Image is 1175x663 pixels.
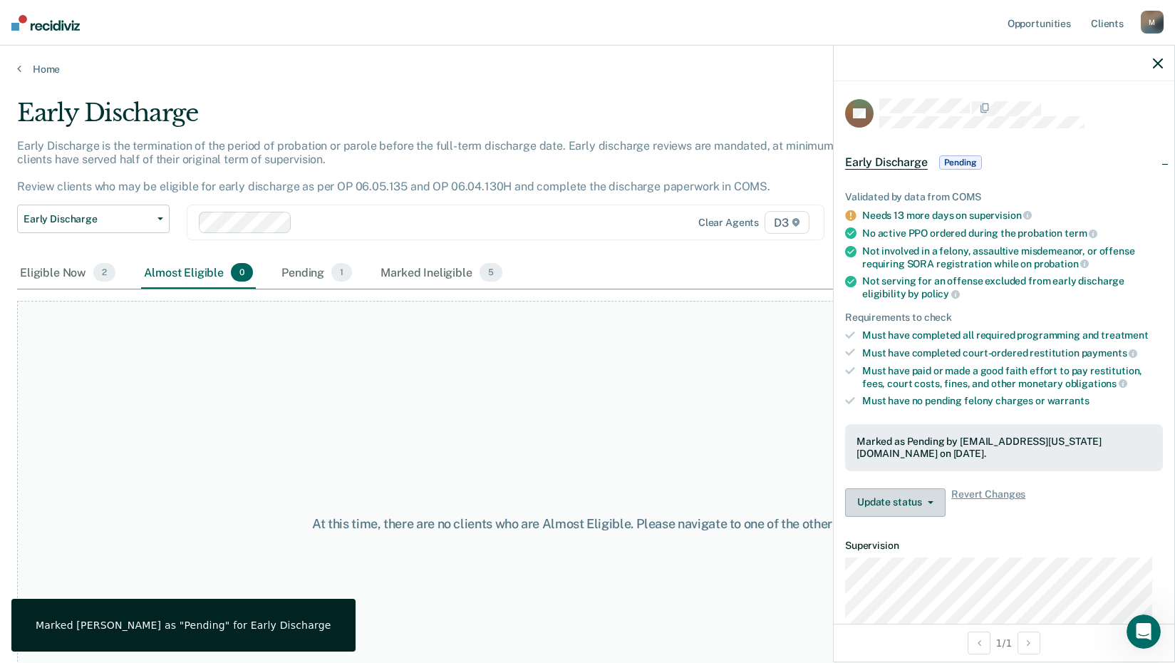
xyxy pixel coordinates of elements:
div: Needs 13 more days on supervision [862,209,1163,222]
iframe: Intercom live chat [1127,615,1161,649]
div: Must have completed court-ordered restitution [862,346,1163,359]
a: Home [17,63,1158,76]
div: Early Discharge [17,98,899,139]
button: Next Opportunity [1018,632,1040,654]
div: Almost Eligible [141,257,256,289]
div: Eligible Now [17,257,118,289]
span: 2 [93,263,115,282]
div: Clear agents [698,217,759,229]
div: Not serving for an offense excluded from early discharge eligibility by [862,275,1163,299]
span: term [1065,227,1097,239]
span: Early Discharge [845,155,928,170]
div: Marked [PERSON_NAME] as "Pending" for Early Discharge [36,619,331,632]
div: No active PPO ordered during the probation [862,227,1163,240]
div: Pending [279,257,355,289]
span: Early Discharge [24,213,152,225]
div: At this time, there are no clients who are Almost Eligible. Please navigate to one of the other t... [303,516,873,532]
div: Early DischargePending [834,140,1174,185]
span: Pending [939,155,982,170]
span: 0 [231,263,253,282]
span: 5 [480,263,502,282]
span: treatment [1101,329,1149,341]
span: D3 [765,211,809,234]
div: M [1141,11,1164,34]
button: Update status [845,488,946,517]
span: policy [921,288,960,299]
div: Validated by data from COMS [845,191,1163,203]
dt: Supervision [845,540,1163,552]
div: Requirements to check [845,312,1163,324]
div: Must have completed all required programming and [862,329,1163,341]
div: Must have no pending felony charges or [862,395,1163,407]
span: obligations [1065,378,1127,389]
div: Must have paid or made a good faith effort to pay restitution, fees, court costs, fines, and othe... [862,365,1163,389]
span: payments [1082,347,1138,359]
div: Not involved in a felony, assaultive misdemeanor, or offense requiring SORA registration while on [862,245,1163,269]
span: 1 [331,263,352,282]
div: Marked Ineligible [378,257,505,289]
button: Previous Opportunity [968,632,990,654]
span: Revert Changes [951,488,1025,517]
span: warrants [1047,395,1089,406]
span: probation [1034,258,1089,269]
div: Marked as Pending by [EMAIL_ADDRESS][US_STATE][DOMAIN_NAME] on [DATE]. [856,436,1151,460]
p: Early Discharge is the termination of the period of probation or parole before the full-term disc... [17,139,864,194]
div: 1 / 1 [834,624,1174,662]
img: Recidiviz [11,15,80,31]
